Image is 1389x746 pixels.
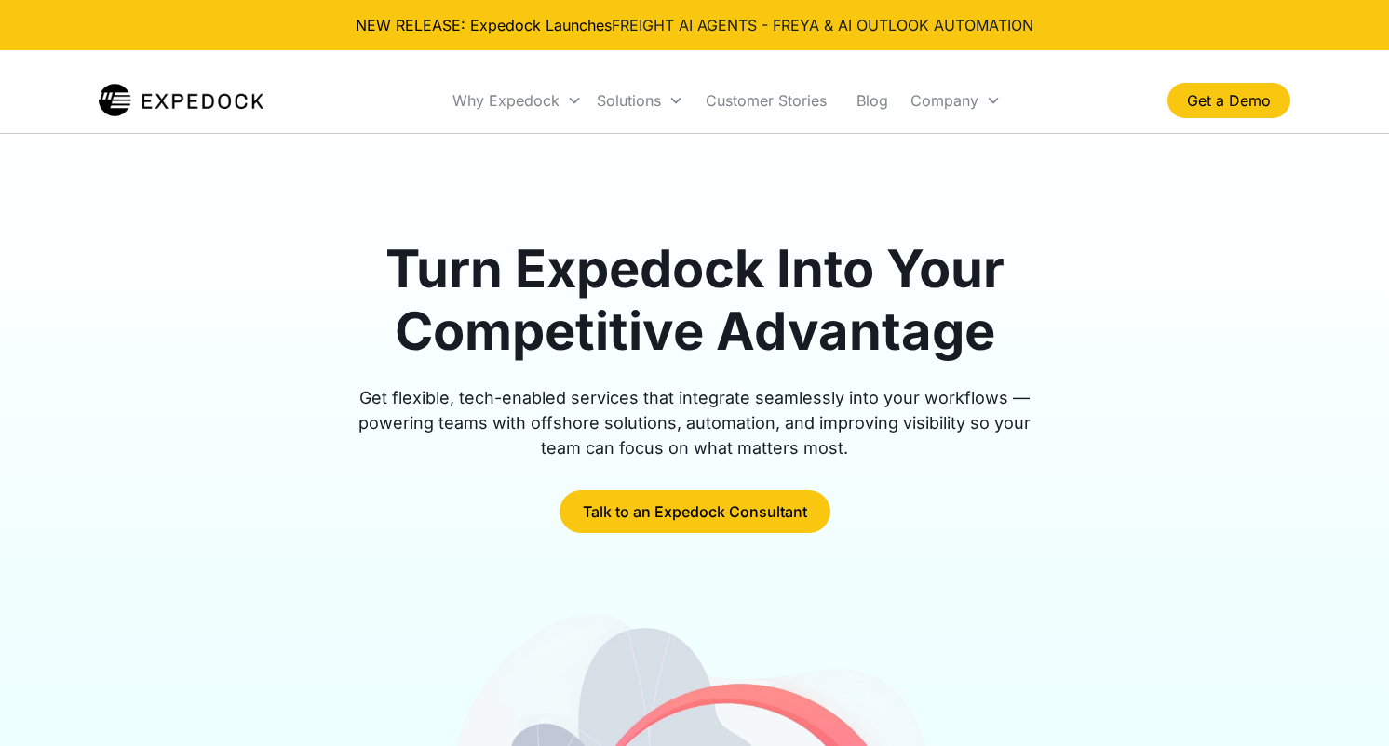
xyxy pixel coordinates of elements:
h1: Turn Expedock Into Your Competitive Advantage [337,238,1052,363]
div: Company [910,91,978,110]
a: FREIGHT AI AGENTS - FREYA & AI OUTLOOK AUTOMATION [612,16,1033,34]
div: Integrations [680,50,816,140]
a: Blog [967,50,1020,140]
a: Customer Stories [830,50,952,140]
a: Talk to an Expedock Consultant [560,490,830,533]
a: Get a Demo [1167,83,1290,118]
div: Get flexible, tech-enabled services that integrate seamlessly into your workflows — powering team... [337,385,1052,460]
iframe: Chat Widget [1296,657,1389,746]
div: Solutions [589,69,691,132]
div: Solutions [597,91,661,110]
div: Solutions [546,50,665,140]
a: home [99,82,263,119]
a: Blog [842,69,903,132]
a: Customer Stories [691,69,842,132]
img: Expedock Logo [99,82,263,119]
div: Why Expedock [452,91,560,110]
div: NEW RELEASE: Expedock Launches [15,15,1374,35]
div: Why Expedock [371,50,532,140]
div: Why Expedock [445,69,589,132]
div: Company [1035,50,1157,140]
div: Company [903,69,1008,132]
